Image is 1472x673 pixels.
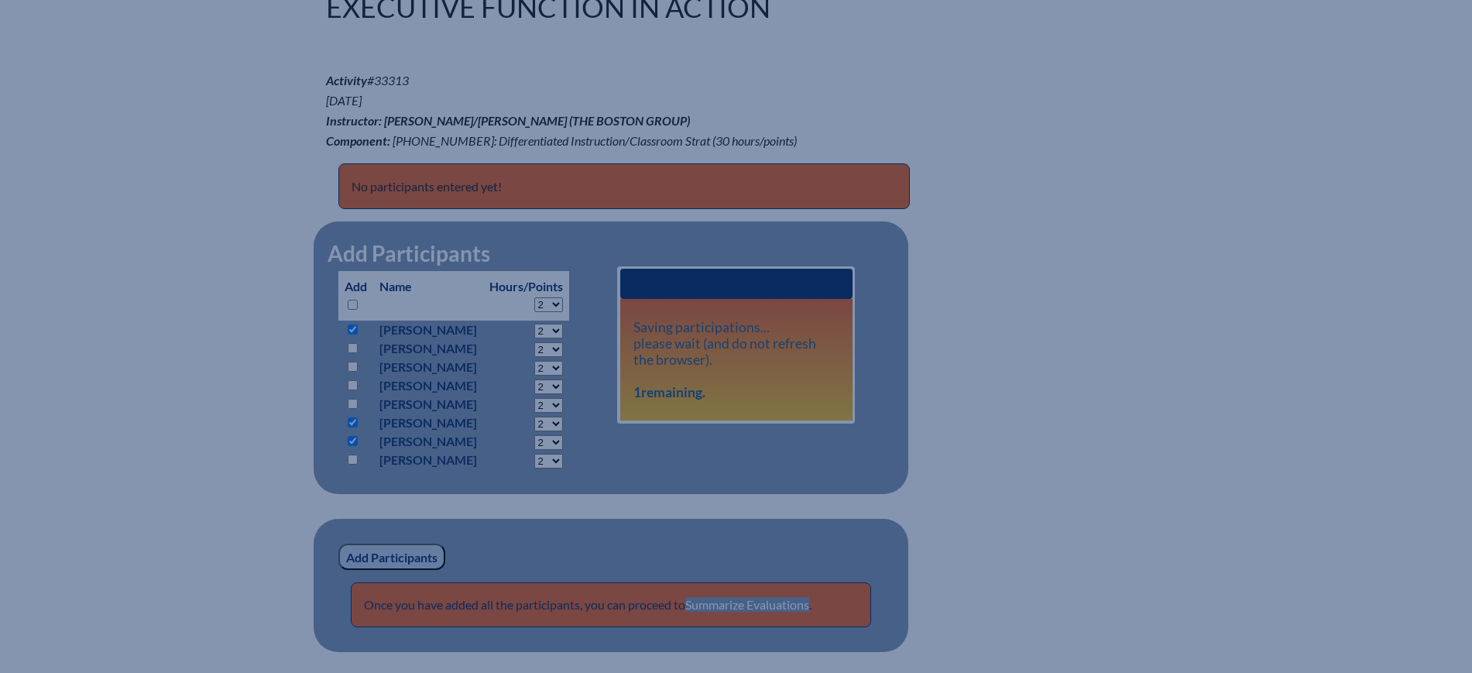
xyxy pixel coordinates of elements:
p: [PERSON_NAME] [379,376,477,395]
p: [PERSON_NAME] [379,339,477,358]
b: remaining. [633,384,705,400]
p: [PERSON_NAME] [379,414,477,432]
p: [PERSON_NAME] [379,321,477,339]
span: (30 hours/points) [712,133,797,148]
span: [PHONE_NUMBER]: Differentiated Instruction/Classroom Strat [393,133,710,148]
b: Activity [326,73,367,88]
p: Once you have added all the participants, you can proceed to . [351,582,871,627]
p: Saving participations... please wait (and do not refresh the browser). [633,319,839,400]
p: Hours/Points [489,277,563,296]
span: [DATE] [326,93,362,108]
input: Add Participants [338,544,445,570]
p: #33313 [326,70,871,151]
p: [PERSON_NAME] [379,432,477,451]
b: Component: [326,133,390,148]
p: Add [345,277,367,314]
legend: Add Participants [326,240,492,266]
span: 1 [633,384,641,400]
p: [PERSON_NAME] [379,451,477,469]
span: [PERSON_NAME]/[PERSON_NAME] (The Boston Group) [384,113,690,128]
p: [PERSON_NAME] [379,395,477,414]
p: Name [379,277,477,296]
p: [PERSON_NAME] [379,358,477,376]
b: Instructor: [326,113,382,128]
p: No participants entered yet! [338,163,910,210]
a: Summarize Evaluations [685,597,809,612]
